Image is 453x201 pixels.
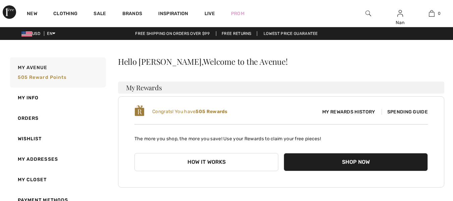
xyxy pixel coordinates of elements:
h3: My Rewards [118,82,444,94]
span: 0 [438,10,441,16]
a: My Closet [9,169,106,190]
a: Sale [94,11,106,18]
img: 1ère Avenue [3,5,16,19]
img: loyalty_logo_r.svg [134,105,145,117]
div: Nan [385,19,416,26]
a: Lowest Price Guarantee [258,31,323,36]
a: Prom [231,10,244,17]
button: How it works [134,153,279,171]
span: Congrats! You have [152,109,228,114]
img: My Info [397,9,403,17]
span: USD [21,31,43,36]
a: My Addresses [9,149,106,169]
a: Orders [9,108,106,129]
span: Spending Guide [382,109,428,115]
p: The more you shop, the more you save! Use your Rewards to claim your free pieces! [134,130,428,142]
span: My Rewards History [317,108,380,115]
a: Clothing [53,11,77,18]
b: 505 Rewards [195,109,227,114]
a: Live [205,10,215,17]
img: My Bag [429,9,435,17]
a: Brands [122,11,143,18]
span: EN [47,31,55,36]
a: My Info [9,88,106,108]
a: Wishlist [9,129,106,149]
span: 505 Reward points [18,74,67,80]
span: Inspiration [158,11,188,18]
a: Free shipping on orders over $99 [130,31,215,36]
a: New [27,11,37,18]
img: US Dollar [21,31,32,37]
span: Welcome to the Avenue! [203,57,287,65]
span: My Avenue [18,64,48,71]
a: Sign In [397,10,403,16]
a: 0 [416,9,447,17]
button: Shop Now [284,153,428,171]
a: Free Returns [216,31,257,36]
div: Hello [PERSON_NAME], [118,57,444,65]
img: search the website [365,9,371,17]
